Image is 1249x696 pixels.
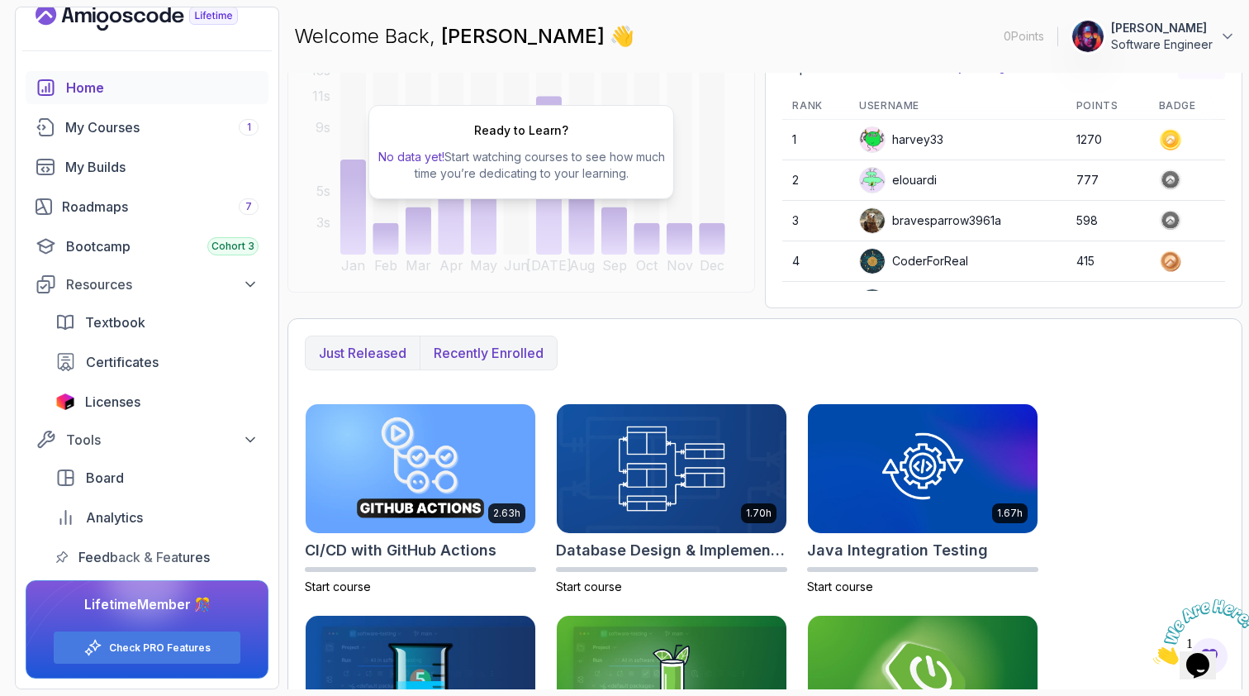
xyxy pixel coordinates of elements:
[1066,93,1149,120] th: Points
[807,403,1038,595] a: Java Integration Testing card1.67hJava Integration TestingStart course
[306,404,535,533] img: CI/CD with GitHub Actions card
[1004,28,1044,45] p: 0 Points
[211,240,254,253] span: Cohort 3
[556,539,787,562] h2: Database Design & Implementation
[26,269,268,299] button: Resources
[782,120,849,160] td: 1
[1071,20,1236,53] button: user profile image[PERSON_NAME]Software Engineer
[1066,282,1149,322] td: 364
[86,352,159,372] span: Certificates
[26,230,268,263] a: bootcamp
[859,288,952,315] div: Apply5489
[441,24,610,48] span: [PERSON_NAME]
[557,404,786,533] img: Database Design & Implementation card
[66,430,259,450] div: Tools
[1066,160,1149,201] td: 777
[1072,21,1104,52] img: user profile image
[860,208,885,233] img: user profile image
[45,385,268,418] a: licenses
[306,336,420,369] button: Just released
[26,425,268,455] button: Tools
[1149,93,1225,120] th: Badge
[859,167,937,193] div: elouardi
[860,127,885,152] img: default monster avatar
[782,93,849,120] th: Rank
[247,121,251,134] span: 1
[305,579,371,594] span: Start course
[66,274,259,294] div: Resources
[66,236,259,256] div: Bootcamp
[78,547,210,567] span: Feedback & Features
[434,343,544,363] p: Recently enrolled
[859,248,968,274] div: CoderForReal
[26,150,268,184] a: builds
[997,507,1023,520] p: 1.67h
[45,501,268,534] a: analytics
[1066,241,1149,282] td: 415
[65,117,259,137] div: My Courses
[26,111,268,144] a: courses
[782,160,849,201] td: 2
[109,641,211,655] a: Check PRO Features
[376,149,667,182] p: Start watching courses to see how much time you’re dedicating to your learning.
[860,168,885,193] img: default monster avatar
[808,404,1038,533] img: Java Integration Testing card
[860,289,885,314] img: user profile image
[62,197,259,217] div: Roadmaps
[36,4,276,31] a: Landing page
[66,78,259,98] div: Home
[7,7,109,72] img: Chat attention grabber
[1147,593,1249,671] iframe: chat widget
[1111,36,1213,53] p: Software Engineer
[245,200,252,213] span: 7
[26,71,268,104] a: home
[319,343,406,363] p: Just released
[860,249,885,274] img: user profile image
[1066,201,1149,241] td: 598
[305,403,536,595] a: CI/CD with GitHub Actions card2.63hCI/CD with GitHub ActionsStart course
[86,508,143,527] span: Analytics
[55,393,75,410] img: jetbrains icon
[45,306,268,339] a: textbook
[45,346,268,379] a: certificates
[378,150,444,164] span: No data yet!
[53,631,241,665] button: Check PRO Features
[493,507,520,520] p: 2.63h
[294,23,634,50] p: Welcome Back,
[556,403,787,595] a: Database Design & Implementation card1.70hDatabase Design & ImplementationStart course
[420,336,557,369] button: Recently enrolled
[859,126,943,153] div: harvey33
[26,190,268,223] a: roadmaps
[45,461,268,494] a: board
[305,539,496,562] h2: CI/CD with GitHub Actions
[746,507,772,520] p: 1.70h
[65,157,259,177] div: My Builds
[782,282,849,322] td: 5
[45,541,268,574] a: feedback
[7,7,13,21] span: 1
[86,468,124,488] span: Board
[85,392,140,412] span: Licenses
[807,539,988,562] h2: Java Integration Testing
[474,122,568,139] h2: Ready to Learn?
[1111,20,1213,36] p: [PERSON_NAME]
[782,201,849,241] td: 3
[85,312,145,332] span: Textbook
[556,579,622,594] span: Start course
[610,23,634,50] span: 👋
[807,579,873,594] span: Start course
[782,241,849,282] td: 4
[849,93,1066,120] th: Username
[1066,120,1149,160] td: 1270
[859,207,1001,234] div: bravesparrow3961a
